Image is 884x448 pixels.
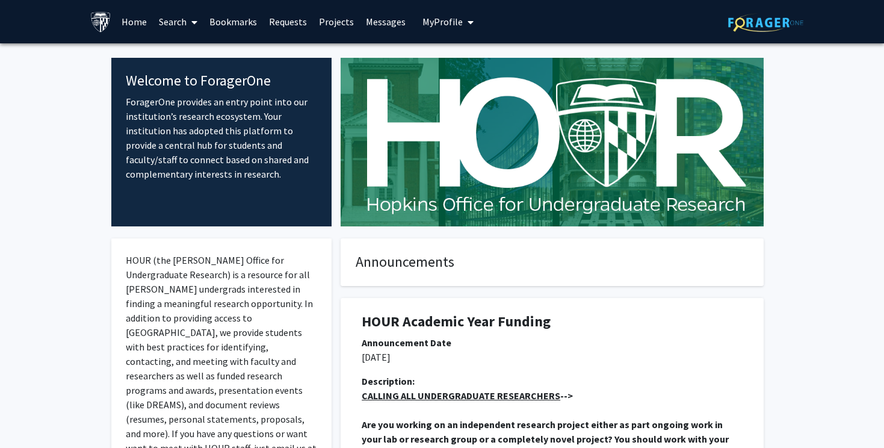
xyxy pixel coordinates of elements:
p: [DATE] [362,350,743,364]
p: ForagerOne provides an entry point into our institution’s research ecosystem. Your institution ha... [126,95,318,181]
div: Announcement Date [362,335,743,350]
a: Requests [263,1,313,43]
a: Search [153,1,203,43]
a: Home [116,1,153,43]
h4: Welcome to ForagerOne [126,72,318,90]
u: CALLING ALL UNDERGRADUATE RESEARCHERS [362,390,560,402]
img: Johns Hopkins University Logo [90,11,111,33]
img: ForagerOne Logo [728,13,803,32]
h1: HOUR Academic Year Funding [362,313,743,331]
h4: Announcements [356,254,749,271]
img: Cover Image [341,58,764,226]
span: My Profile [422,16,463,28]
a: Bookmarks [203,1,263,43]
div: Description: [362,374,743,388]
a: Messages [360,1,412,43]
strong: --> [362,390,573,402]
iframe: Chat [9,394,51,439]
a: Projects [313,1,360,43]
